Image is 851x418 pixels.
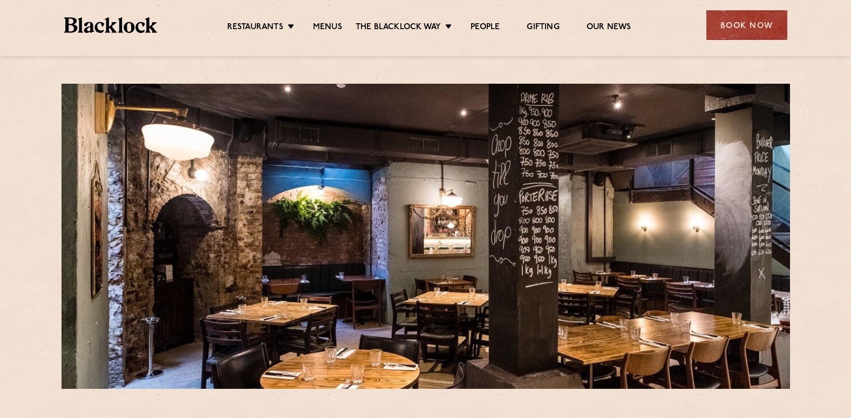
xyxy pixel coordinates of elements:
[227,22,283,34] a: Restaurants
[706,10,787,40] div: Book Now
[471,22,500,34] a: People
[356,22,441,34] a: The Blacklock Way
[313,22,342,34] a: Menus
[587,22,631,34] a: Our News
[527,22,559,34] a: Gifting
[64,17,158,33] img: BL_Textured_Logo-footer-cropped.svg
